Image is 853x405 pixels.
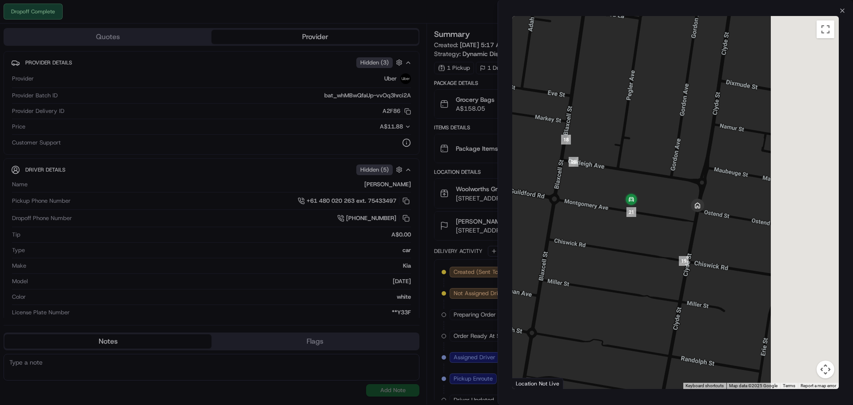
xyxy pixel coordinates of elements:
a: Terms [783,383,795,388]
div: 19 [679,256,689,266]
img: Google [514,377,544,389]
div: 21 [626,207,636,217]
a: Open this area in Google Maps (opens a new window) [514,377,544,389]
span: Map data ©2025 Google [729,383,777,388]
div: 20 [569,157,578,167]
button: Toggle fullscreen view [817,20,834,38]
button: Keyboard shortcuts [686,383,724,389]
button: Map camera controls [817,361,834,378]
div: Location Not Live [512,378,563,389]
div: 18 [561,135,571,144]
a: Report a map error [801,383,836,388]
